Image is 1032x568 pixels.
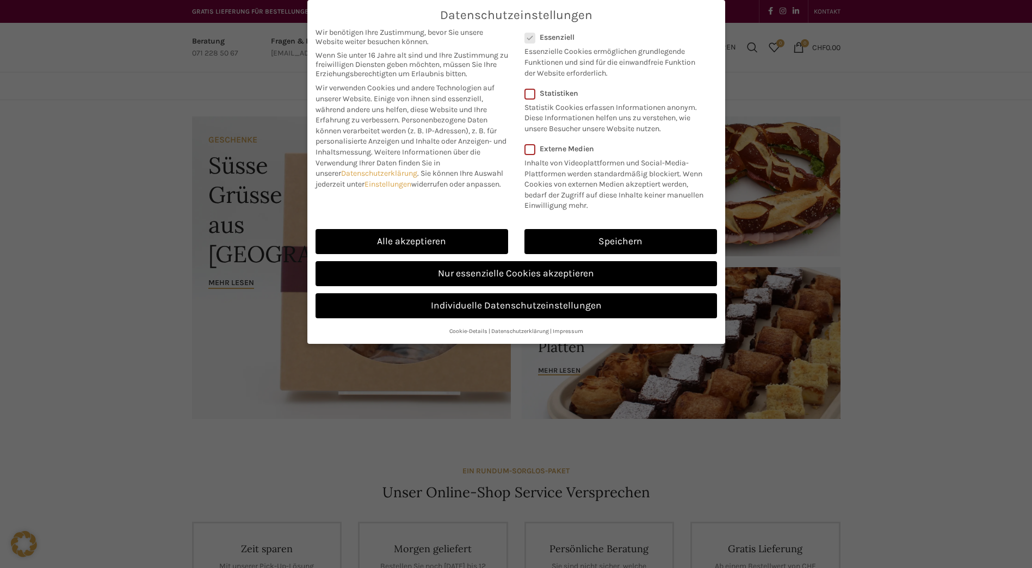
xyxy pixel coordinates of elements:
p: Inhalte von Videoplattformen und Social-Media-Plattformen werden standardmäßig blockiert. Wenn Co... [524,153,710,211]
a: Datenschutzerklärung [341,169,417,178]
span: Wir verwenden Cookies und andere Technologien auf unserer Website. Einige von ihnen sind essenzie... [316,83,495,125]
a: Nur essenzielle Cookies akzeptieren [316,261,717,286]
span: Wenn Sie unter 16 Jahre alt sind und Ihre Zustimmung zu freiwilligen Diensten geben möchten, müss... [316,51,508,78]
p: Statistik Cookies erfassen Informationen anonym. Diese Informationen helfen uns zu verstehen, wie... [524,98,703,134]
a: Datenschutzerklärung [491,328,549,335]
label: Externe Medien [524,144,710,153]
span: Sie können Ihre Auswahl jederzeit unter widerrufen oder anpassen. [316,169,503,189]
a: Speichern [524,229,717,254]
p: Essenzielle Cookies ermöglichen grundlegende Funktionen und sind für die einwandfreie Funktion de... [524,42,703,78]
a: Impressum [553,328,583,335]
a: Einstellungen [364,180,411,189]
a: Cookie-Details [449,328,487,335]
span: Weitere Informationen über die Verwendung Ihrer Daten finden Sie in unserer . [316,147,480,178]
a: Individuelle Datenschutzeinstellungen [316,293,717,318]
label: Essenziell [524,33,703,42]
span: Datenschutzeinstellungen [440,8,592,22]
a: Alle akzeptieren [316,229,508,254]
span: Wir benötigen Ihre Zustimmung, bevor Sie unsere Website weiter besuchen können. [316,28,508,46]
span: Personenbezogene Daten können verarbeitet werden (z. B. IP-Adressen), z. B. für personalisierte A... [316,115,506,157]
label: Statistiken [524,89,703,98]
